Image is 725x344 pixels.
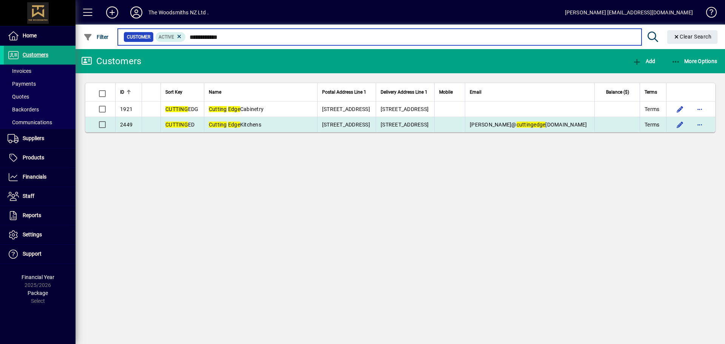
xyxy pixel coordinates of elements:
[165,122,194,128] span: ED
[120,88,137,96] div: ID
[23,251,42,257] span: Support
[667,30,718,44] button: Clear
[4,90,76,103] a: Quotes
[156,32,186,42] mat-chip: Activation Status: Active
[100,6,124,19] button: Add
[120,122,133,128] span: 2449
[23,231,42,238] span: Settings
[8,81,36,87] span: Payments
[148,6,209,19] div: The Woodsmiths NZ Ltd .
[606,88,629,96] span: Balance ($)
[700,2,716,26] a: Knowledge Base
[228,106,240,112] em: Edge
[674,119,686,131] button: Edit
[159,34,174,40] span: Active
[209,122,261,128] span: Kitchens
[4,225,76,244] a: Settings
[4,129,76,148] a: Suppliers
[83,34,109,40] span: Filter
[28,290,48,296] span: Package
[209,88,313,96] div: Name
[209,88,221,96] span: Name
[674,103,686,115] button: Edit
[470,122,587,128] span: [PERSON_NAME]@ [DOMAIN_NAME]
[8,94,29,100] span: Quotes
[8,68,31,74] span: Invoices
[209,122,227,128] em: Cutting
[4,187,76,206] a: Staff
[517,122,534,128] em: cutting
[23,212,41,218] span: Reports
[669,54,719,68] button: More Options
[631,54,657,68] button: Add
[4,103,76,116] a: Backorders
[82,30,111,44] button: Filter
[4,116,76,129] a: Communications
[694,103,706,115] button: More options
[470,88,590,96] div: Email
[322,122,370,128] span: [STREET_ADDRESS]
[645,88,657,96] span: Terms
[81,55,141,67] div: Customers
[439,88,460,96] div: Mobile
[534,122,545,128] em: edge
[228,122,240,128] em: Edge
[599,88,636,96] div: Balance ($)
[381,88,427,96] span: Delivery Address Line 1
[671,58,717,64] span: More Options
[165,122,188,128] em: CUTTING
[4,168,76,187] a: Financials
[209,106,264,112] span: Cabinetry
[381,122,429,128] span: [STREET_ADDRESS]
[8,106,39,113] span: Backorders
[4,148,76,167] a: Products
[124,6,148,19] button: Profile
[120,106,133,112] span: 1921
[673,34,712,40] span: Clear Search
[165,106,199,112] span: EDG
[4,77,76,90] a: Payments
[23,32,37,39] span: Home
[565,6,693,19] div: [PERSON_NAME] [EMAIL_ADDRESS][DOMAIN_NAME]
[4,206,76,225] a: Reports
[23,193,34,199] span: Staff
[165,106,188,112] em: CUTTING
[322,88,366,96] span: Postal Address Line 1
[22,274,54,280] span: Financial Year
[439,88,453,96] span: Mobile
[23,154,44,160] span: Products
[4,245,76,264] a: Support
[322,106,370,112] span: [STREET_ADDRESS]
[645,105,659,113] span: Terms
[632,58,655,64] span: Add
[23,135,44,141] span: Suppliers
[4,65,76,77] a: Invoices
[209,106,227,112] em: Cutting
[120,88,124,96] span: ID
[8,119,52,125] span: Communications
[165,88,182,96] span: Sort Key
[23,174,46,180] span: Financials
[470,88,481,96] span: Email
[645,121,659,128] span: Terms
[23,52,48,58] span: Customers
[127,33,150,41] span: Customer
[4,26,76,45] a: Home
[381,106,429,112] span: [STREET_ADDRESS]
[694,119,706,131] button: More options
